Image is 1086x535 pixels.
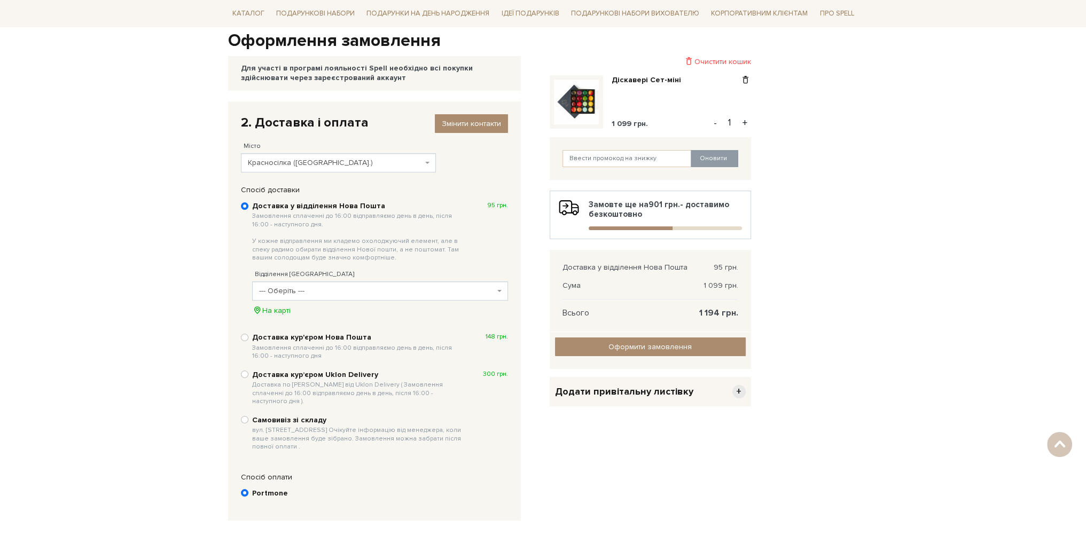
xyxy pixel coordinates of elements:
[252,381,465,406] span: Доставка по [PERSON_NAME] від Uklon Delivery ( Замовлення сплаченні до 16:00 відправляємо день в ...
[483,370,508,379] span: 300 грн.
[714,263,738,272] span: 95 грн.
[710,115,721,131] button: -
[241,114,508,131] div: 2. Доставка і оплата
[699,308,738,318] span: 1 194 грн.
[732,385,746,398] span: +
[252,212,465,262] span: Замовлення сплаченні до 16:00 відправляємо день в день, після 16:00 - наступного дня. У кожне від...
[442,119,501,128] span: Змінити контакти
[272,5,359,22] a: Подарункові набори
[707,4,812,22] a: Корпоративним клієнтам
[555,337,746,356] input: Оформити замовлення
[241,64,508,83] div: Для участі в програмі лояльності Spell необхідно всі покупки здійснювати через зареєстрований акк...
[612,119,648,128] span: 1 099 грн.
[252,415,465,451] b: Самовивіз зі складу
[252,370,465,406] b: Доставка курʼєром Uklon Delivery
[497,5,563,22] a: Ідеї подарунків
[691,150,738,167] button: Оновити
[567,4,704,22] a: Подарункові набори вихователю
[241,153,436,172] span: Красносілка (Одеська обл.)
[562,150,692,167] input: Ввести промокод на знижку
[815,5,858,22] a: Про Spell
[228,5,269,22] a: Каталог
[259,286,495,296] span: --- Оберіть ---
[739,115,751,131] button: +
[236,185,513,195] div: Спосіб доставки
[244,141,261,151] label: Місто
[554,80,599,124] img: Діскавері Сет-міні
[649,200,680,209] b: 901 грн.
[562,281,581,290] span: Сума
[252,306,508,316] div: На карті
[559,200,742,230] div: Замовте ще на - доставимо безкоштовно
[550,57,751,67] div: Очистити кошик
[704,281,738,290] span: 1 099 грн.
[252,201,465,262] b: Доставка у відділення Нова Пошта
[252,344,465,360] span: Замовлення сплаченні до 16:00 відправляємо день в день, після 16:00 - наступного дня
[487,201,508,210] span: 95 грн.
[228,30,858,52] h1: Оформлення замовлення
[555,385,693,398] span: Додати привітальну листівку
[252,426,465,451] span: вул. [STREET_ADDRESS] Очікуйте інформацію від менеджера, коли ваше замовлення буде зібрано. Замов...
[486,333,508,341] span: 148 грн.
[252,489,288,498] b: Portmone
[255,270,354,279] label: Відділення [GEOGRAPHIC_DATA]
[252,281,508,301] span: --- Оберіть ---
[612,75,689,85] a: Діскавері Сет-міні
[562,263,687,272] span: Доставка у відділення Нова Пошта
[562,308,589,318] span: Всього
[362,5,494,22] a: Подарунки на День народження
[252,333,465,360] b: Доставка кур'єром Нова Пошта
[248,158,423,168] span: Красносілка (Одеська обл.)
[236,473,513,482] div: Спосіб оплати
